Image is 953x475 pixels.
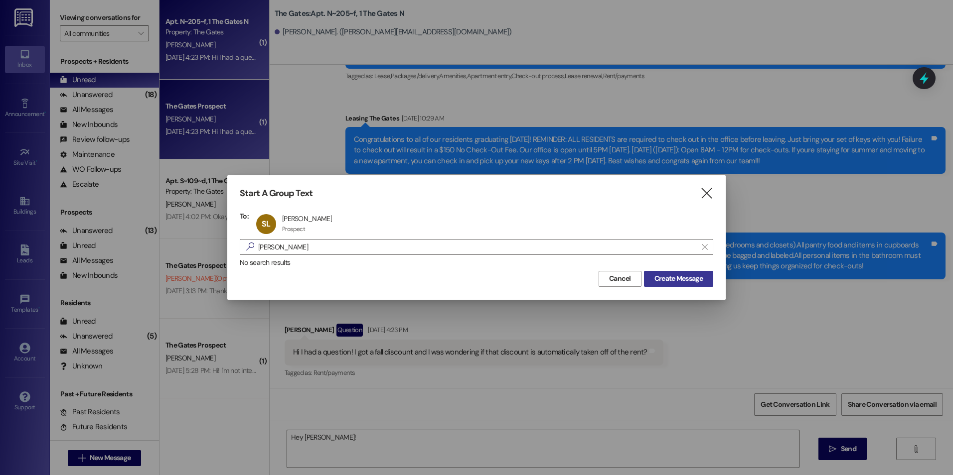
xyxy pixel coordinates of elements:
h3: To: [240,212,249,221]
i:  [700,188,713,199]
i:  [702,243,707,251]
div: [PERSON_NAME] [282,214,332,223]
div: No search results [240,257,713,268]
h3: Start A Group Text [240,188,313,199]
i:  [242,241,258,252]
div: Prospect [282,225,305,233]
span: Create Message [654,273,703,284]
input: Search for any contact or apartment [258,240,697,254]
button: Cancel [599,271,641,287]
button: Clear text [697,239,713,254]
span: Cancel [609,273,631,284]
button: Create Message [644,271,713,287]
span: SL [262,219,270,229]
